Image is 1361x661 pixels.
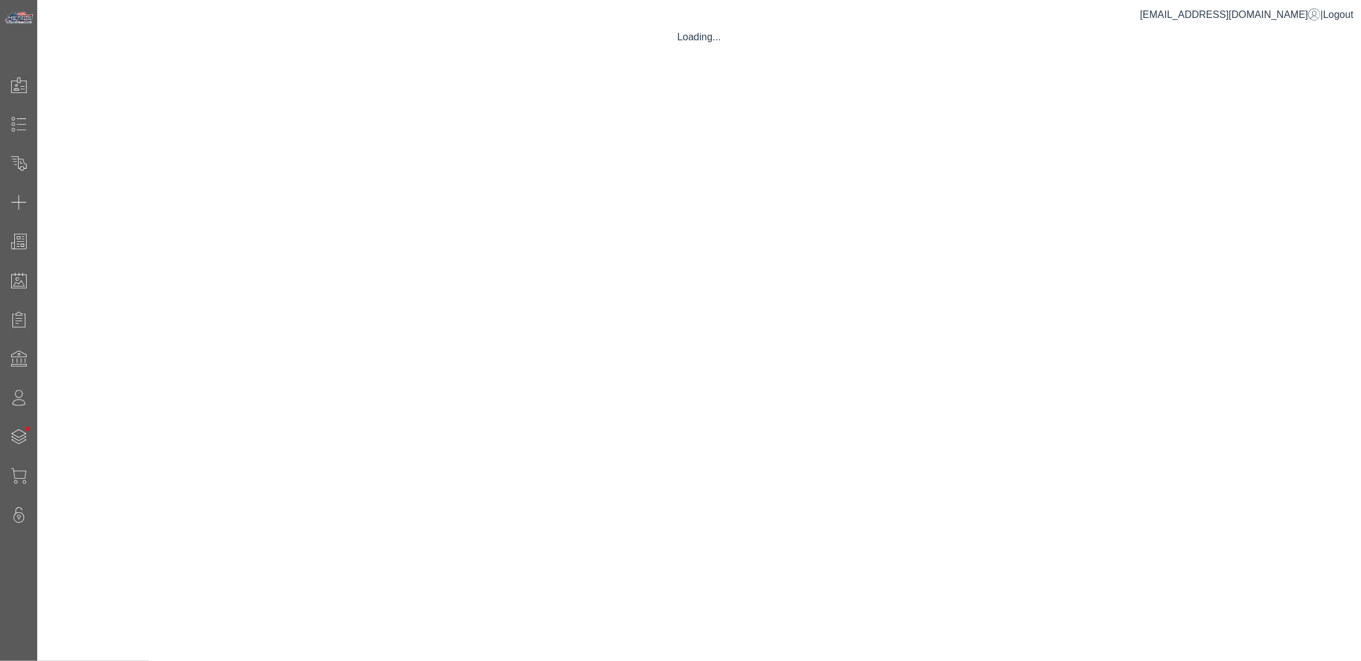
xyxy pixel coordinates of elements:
[4,11,35,25] img: Metals Direct Inc Logo
[41,30,1357,45] div: Loading...
[1140,9,1321,20] a: [EMAIL_ADDRESS][DOMAIN_NAME]
[12,409,43,449] span: •
[1140,7,1354,22] div: |
[1323,9,1354,20] span: Logout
